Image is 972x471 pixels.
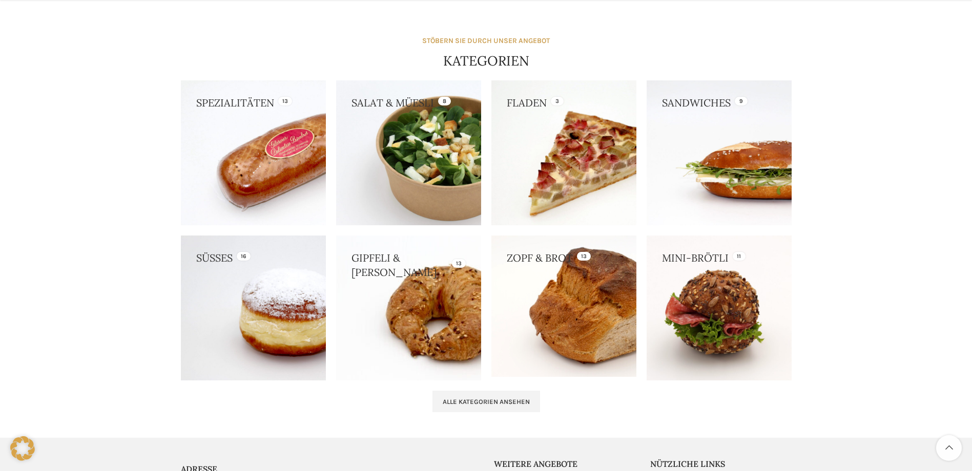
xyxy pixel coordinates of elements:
h4: KATEGORIEN [443,52,529,70]
a: Scroll to top button [936,435,962,461]
span: Alle Kategorien ansehen [443,398,530,406]
a: Alle Kategorien ansehen [432,391,540,412]
h5: Nützliche Links [650,458,792,469]
h5: Weitere Angebote [494,458,635,469]
div: STÖBERN SIE DURCH UNSER ANGEBOT [422,35,550,47]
